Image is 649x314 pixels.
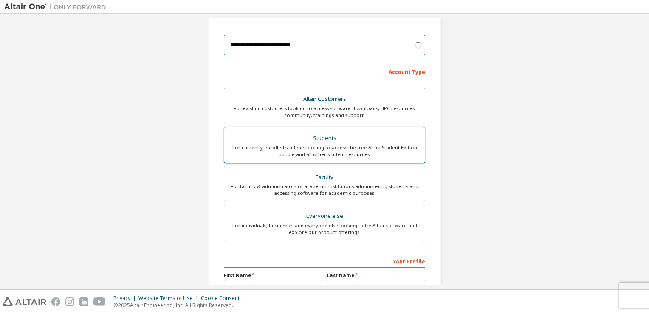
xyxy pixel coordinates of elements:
div: Account Type [224,65,425,78]
div: Your Profile [224,254,425,268]
img: altair_logo.svg [3,297,46,306]
div: For faculty & administrators of academic institutions administering students and accessing softwa... [229,183,420,197]
img: linkedin.svg [79,297,88,306]
img: Altair One [4,3,110,11]
div: Students [229,132,420,144]
div: Cookie Consent [201,295,245,302]
div: Altair Customers [229,93,420,105]
div: Privacy [113,295,138,302]
label: First Name [224,272,322,279]
img: instagram.svg [65,297,74,306]
div: Website Terms of Use [138,295,201,302]
div: For existing customers looking to access software downloads, HPC resources, community, trainings ... [229,105,420,119]
img: youtube.svg [93,297,106,306]
img: facebook.svg [51,297,60,306]
label: Last Name [327,272,425,279]
div: For individuals, businesses and everyone else looking to try Altair software and explore our prod... [229,222,420,236]
div: Everyone else [229,210,420,222]
p: © 2025 Altair Engineering, Inc. All Rights Reserved. [113,302,245,309]
div: Faculty [229,171,420,183]
div: For currently enrolled students looking to access the free Altair Student Edition bundle and all ... [229,144,420,158]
